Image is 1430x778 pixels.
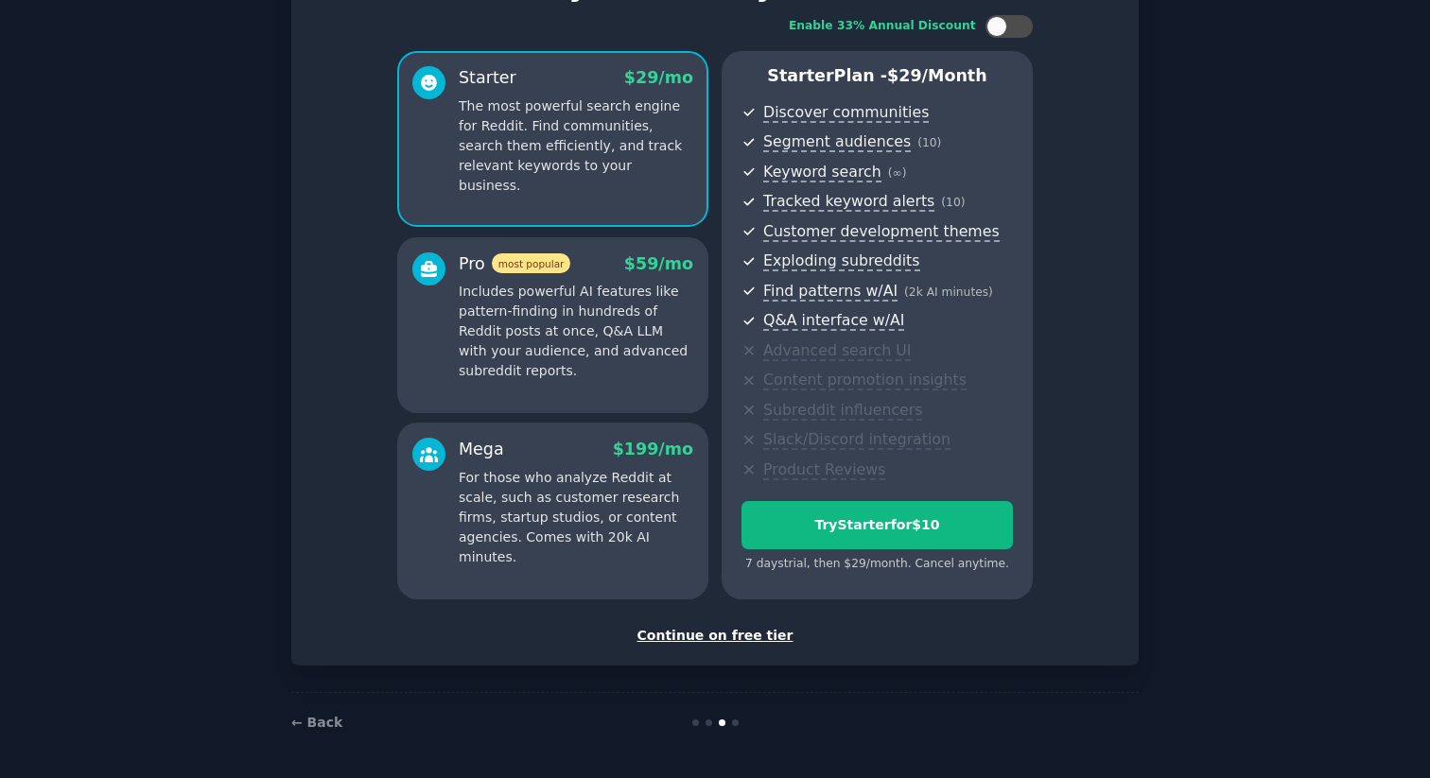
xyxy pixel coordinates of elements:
[459,438,504,461] div: Mega
[459,96,693,196] p: The most powerful search engine for Reddit. Find communities, search them efficiently, and track ...
[459,468,693,567] p: For those who analyze Reddit at scale, such as customer research firms, startup studios, or conte...
[763,251,919,271] span: Exploding subreddits
[763,192,934,212] span: Tracked keyword alerts
[917,136,941,149] span: ( 10 )
[887,66,987,85] span: $ 29 /month
[763,460,885,480] span: Product Reviews
[459,282,693,381] p: Includes powerful AI features like pattern-finding in hundreds of Reddit posts at once, Q&A LLM w...
[941,196,965,209] span: ( 10 )
[291,715,342,730] a: ← Back
[763,132,911,152] span: Segment audiences
[763,103,929,123] span: Discover communities
[763,163,881,182] span: Keyword search
[763,282,898,302] span: Find patterns w/AI
[904,285,993,299] span: ( 2k AI minutes )
[763,401,922,421] span: Subreddit influencers
[742,515,1012,535] div: Try Starter for $10
[311,626,1119,646] div: Continue on free tier
[492,253,571,273] span: most popular
[459,66,516,90] div: Starter
[763,371,967,390] span: Content promotion insights
[763,311,904,331] span: Q&A interface w/AI
[459,252,570,276] div: Pro
[613,440,693,458] span: $ 199 /mo
[789,18,976,35] div: Enable 33% Annual Discount
[763,430,950,450] span: Slack/Discord integration
[763,222,1000,242] span: Customer development themes
[741,556,1013,573] div: 7 days trial, then $ 29 /month . Cancel anytime.
[624,254,693,273] span: $ 59 /mo
[763,341,911,361] span: Advanced search UI
[741,64,1013,88] p: Starter Plan -
[888,166,907,180] span: ( ∞ )
[624,68,693,87] span: $ 29 /mo
[741,501,1013,549] button: TryStarterfor$10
